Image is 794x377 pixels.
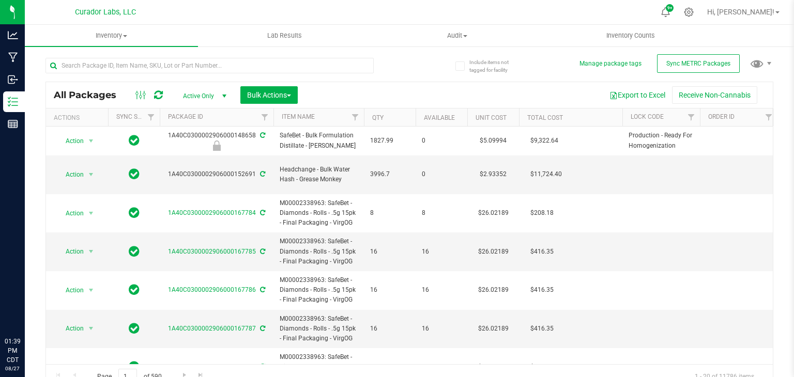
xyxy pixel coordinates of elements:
[467,155,519,194] td: $2.93352
[370,247,409,257] span: 16
[56,360,84,374] span: Action
[198,25,371,46] a: Lab Results
[631,113,664,120] a: Lock Code
[525,206,559,221] span: $208.18
[280,275,358,305] span: M00002338963: SafeBet - Diamonds - Rolls - .5g 15pk - Final Packaging - VirgOG
[168,209,256,216] a: 1A40C0300002906000167784
[158,169,275,179] div: 1A40C0300002906000152691
[760,108,777,126] a: Filter
[258,325,265,332] span: Sync from Compliance System
[129,244,140,259] span: In Sync
[85,321,98,336] span: select
[240,86,298,104] button: Bulk Actions
[467,271,519,310] td: $26.02189
[422,247,461,257] span: 16
[56,134,84,148] span: Action
[579,59,642,68] button: Manage package tags
[25,25,198,46] a: Inventory
[422,208,461,218] span: 8
[129,282,140,297] span: In Sync
[422,136,461,146] span: 0
[258,209,265,216] span: Sync from Compliance System
[25,31,198,40] span: Inventory
[708,113,735,120] a: Order Id
[371,25,544,46] a: Audit
[258,132,265,139] span: Sync from Compliance System
[370,169,409,179] span: 3996.7
[168,325,256,332] a: 1A40C0300002906000167787
[10,294,41,325] iframe: Resource center
[370,324,409,334] span: 16
[129,133,140,148] span: In Sync
[8,119,18,129] inline-svg: Reports
[143,108,160,126] a: Filter
[469,58,521,74] span: Include items not tagged for facility
[372,114,384,121] a: Qty
[258,248,265,255] span: Sync from Compliance System
[467,127,519,155] td: $5.09994
[5,337,20,365] p: 01:39 PM CDT
[258,170,265,178] span: Sync from Compliance System
[256,108,273,126] a: Filter
[258,363,265,370] span: Sync from Compliance System
[85,283,98,297] span: select
[280,165,358,184] span: Headchange - Bulk Water Hash - Grease Monkey
[129,167,140,181] span: In Sync
[116,113,156,120] a: Sync Status
[85,244,98,259] span: select
[56,167,84,182] span: Action
[603,86,672,104] button: Export to Excel
[8,97,18,107] inline-svg: Inventory
[280,131,358,150] span: SafeBet - Bulk Formulation Distillate - [PERSON_NAME]
[683,108,700,126] a: Filter
[75,8,136,17] span: Curador Labs, LLC
[370,208,409,218] span: 8
[525,244,559,259] span: $416.35
[168,286,256,293] a: 1A40C0300002906000167786
[422,169,461,179] span: 0
[258,286,265,293] span: Sync from Compliance System
[129,321,140,336] span: In Sync
[372,31,544,40] span: Audit
[370,362,409,372] span: 16
[525,321,559,336] span: $416.35
[525,359,559,374] span: $416.35
[370,136,409,146] span: 1827.99
[667,6,672,10] span: 9+
[85,206,98,221] span: select
[422,362,461,372] span: 16
[657,54,740,73] button: Sync METRC Packages
[85,167,98,182] span: select
[56,321,84,336] span: Action
[45,58,374,73] input: Search Package ID, Item Name, SKU, Lot or Part Number...
[422,285,461,295] span: 16
[5,365,20,372] p: 08/27
[422,324,461,334] span: 16
[682,7,695,17] div: Manage settings
[525,133,563,148] span: $9,322.64
[280,237,358,266] span: M00002338963: SafeBet - Diamonds - Rolls - .5g 15pk - Final Packaging - VirgOG
[30,293,43,305] iframe: Resource center unread badge
[253,31,316,40] span: Lab Results
[707,8,774,16] span: Hi, [PERSON_NAME]!
[592,31,669,40] span: Inventory Counts
[54,114,104,121] div: Actions
[8,52,18,62] inline-svg: Manufacturing
[168,363,256,370] a: 1A40C0300002906000167788
[129,359,140,374] span: In Sync
[424,114,455,121] a: Available
[129,206,140,220] span: In Sync
[467,232,519,271] td: $26.02189
[525,167,567,182] span: $11,724.40
[8,74,18,85] inline-svg: Inbound
[168,248,256,255] a: 1A40C0300002906000167785
[158,140,275,151] div: Production - Ready For Homogenization
[476,114,507,121] a: Unit Cost
[544,25,717,46] a: Inventory Counts
[629,131,694,150] span: Production - Ready For Homogenization
[56,244,84,259] span: Action
[672,86,757,104] button: Receive Non-Cannabis
[56,206,84,221] span: Action
[247,91,291,99] span: Bulk Actions
[527,114,563,121] a: Total Cost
